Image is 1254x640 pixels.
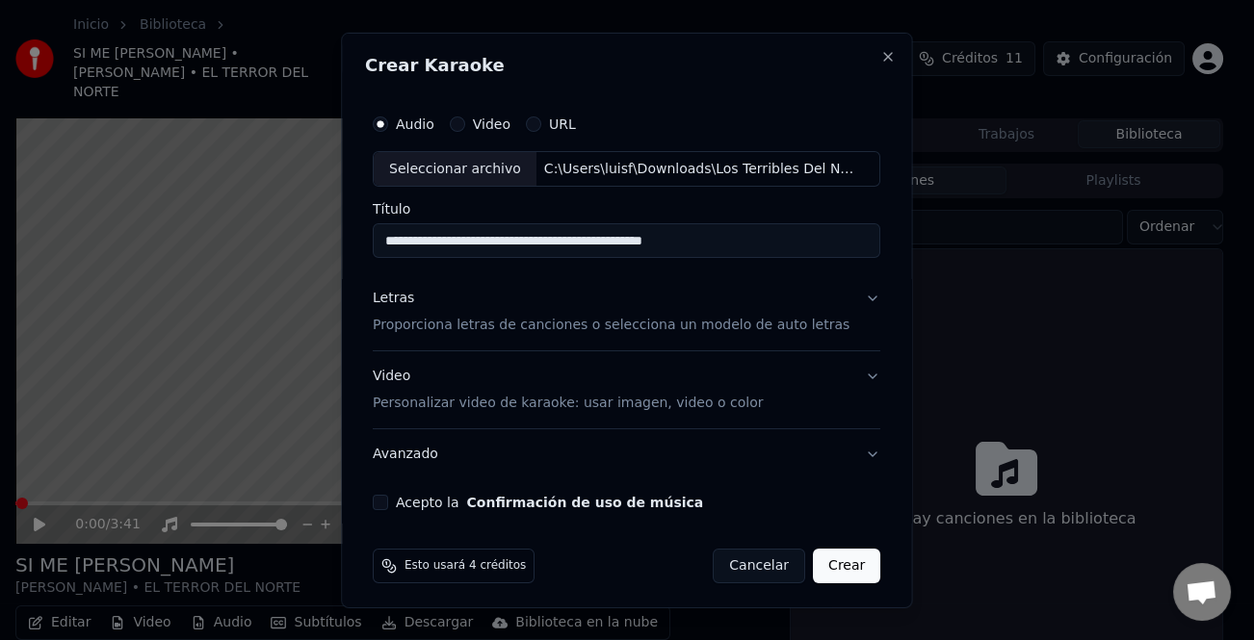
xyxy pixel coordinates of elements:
p: Proporciona letras de canciones o selecciona un modelo de auto letras [373,316,849,335]
div: Letras [373,289,414,308]
label: URL [549,116,576,130]
button: Avanzado [373,429,880,479]
p: Personalizar video de karaoke: usar imagen, video o color [373,394,763,413]
button: Cancelar [714,549,806,583]
label: Acepto la [396,496,703,509]
span: Esto usará 4 créditos [405,558,526,574]
div: C:\Users\luisf\Downloads\Los Terribles Del Norte - Corrido Fieras De La Sierra.mp3 [536,159,864,178]
label: Audio [396,116,434,130]
h2: Crear Karaoke [365,56,888,73]
label: Título [373,202,880,216]
button: LetrasProporciona letras de canciones o selecciona un modelo de auto letras [373,273,880,350]
div: Video [373,367,763,413]
button: Crear [813,549,880,583]
button: VideoPersonalizar video de karaoke: usar imagen, video o color [373,351,880,428]
label: Video [473,116,510,130]
button: Acepto la [467,496,704,509]
div: Seleccionar archivo [374,151,536,186]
